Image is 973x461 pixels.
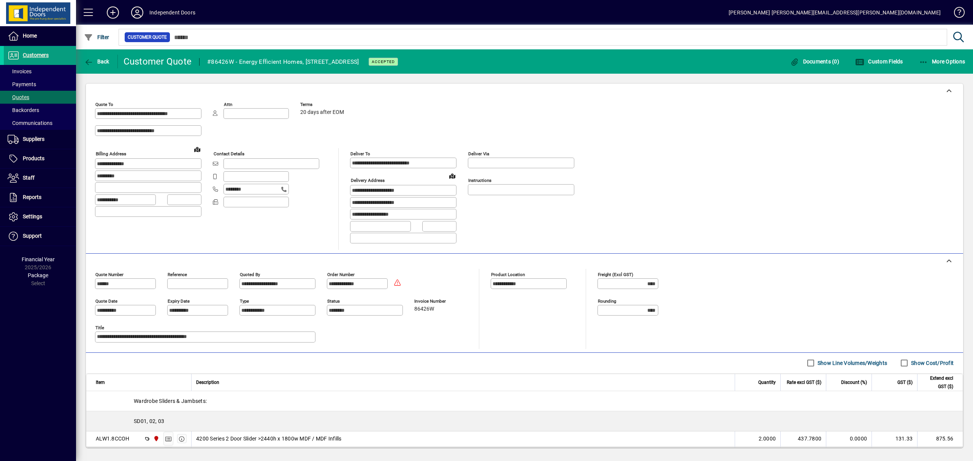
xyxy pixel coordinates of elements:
[95,325,104,330] mat-label: Title
[910,359,954,367] label: Show Cost/Profit
[23,175,35,181] span: Staff
[897,378,913,387] span: GST ($)
[826,431,872,447] td: 0.0000
[468,151,489,156] mat-label: Deliver via
[919,58,965,65] span: More Options
[96,378,105,387] span: Item
[4,149,76,168] a: Products
[598,298,616,303] mat-label: Rounding
[95,272,124,277] mat-label: Quote number
[4,188,76,207] a: Reports
[23,155,44,161] span: Products
[207,56,359,68] div: #86426W - Energy Efficient Homes, [STREET_ADDRESS]
[414,299,460,304] span: Invoice number
[4,104,76,117] a: Backorders
[841,378,867,387] span: Discount (%)
[491,272,525,277] mat-label: Product location
[4,65,76,78] a: Invoices
[327,298,340,303] mat-label: Status
[23,33,37,39] span: Home
[95,298,117,303] mat-label: Quote date
[28,272,48,278] span: Package
[917,431,963,447] td: 875.56
[372,59,395,64] span: ACCEPTED
[414,306,434,312] span: 86426W
[168,272,187,277] mat-label: Reference
[788,55,841,68] button: Documents (0)
[23,194,41,200] span: Reports
[922,374,953,391] span: Extend excl GST ($)
[151,434,160,443] span: Christchurch
[4,117,76,129] a: Communications
[224,102,232,107] mat-label: Attn
[23,136,44,142] span: Suppliers
[149,6,195,19] div: Independent Doors
[729,6,941,19] div: [PERSON_NAME] [PERSON_NAME][EMAIL_ADDRESS][PERSON_NAME][DOMAIN_NAME]
[4,78,76,91] a: Payments
[86,411,963,431] div: SD01, 02, 03
[790,58,839,65] span: Documents (0)
[76,55,118,68] app-page-header-button: Back
[4,130,76,149] a: Suppliers
[168,298,190,303] mat-label: Expiry date
[350,151,370,156] mat-label: Deliver To
[327,272,355,277] mat-label: Order number
[128,33,167,41] span: Customer Quote
[8,94,29,100] span: Quotes
[240,272,260,277] mat-label: Quoted by
[101,6,125,19] button: Add
[948,2,963,26] a: Knowledge Base
[196,435,342,442] span: 4200 Series 2 Door Slider >2440h x 1800w MDF / MDF Infills
[855,58,903,65] span: Custom Fields
[816,359,887,367] label: Show Line Volumes/Weights
[598,272,633,277] mat-label: Freight (excl GST)
[917,55,967,68] button: More Options
[82,55,111,68] button: Back
[8,107,39,113] span: Backorders
[758,378,776,387] span: Quantity
[196,378,219,387] span: Description
[300,102,346,107] span: Terms
[82,30,111,44] button: Filter
[23,213,42,219] span: Settings
[853,55,905,68] button: Custom Fields
[8,68,32,74] span: Invoices
[95,102,113,107] mat-label: Quote To
[125,6,149,19] button: Profile
[84,34,109,40] span: Filter
[446,170,458,182] a: View on map
[4,27,76,46] a: Home
[4,91,76,104] a: Quotes
[86,391,963,411] div: Wardrobe Sliders & Jambsets:
[872,431,917,447] td: 131.33
[240,298,249,303] mat-label: Type
[23,233,42,239] span: Support
[124,55,192,68] div: Customer Quote
[96,435,130,442] div: ALW1.8CCOH
[785,435,821,442] div: 437.7800
[84,58,109,65] span: Back
[4,169,76,188] a: Staff
[8,81,36,87] span: Payments
[468,178,491,183] mat-label: Instructions
[23,52,49,58] span: Customers
[787,378,821,387] span: Rate excl GST ($)
[4,207,76,226] a: Settings
[191,143,203,155] a: View on map
[8,120,52,126] span: Communications
[300,109,344,115] span: 20 days after EOM
[4,227,76,246] a: Support
[22,256,55,262] span: Financial Year
[759,435,776,442] span: 2.0000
